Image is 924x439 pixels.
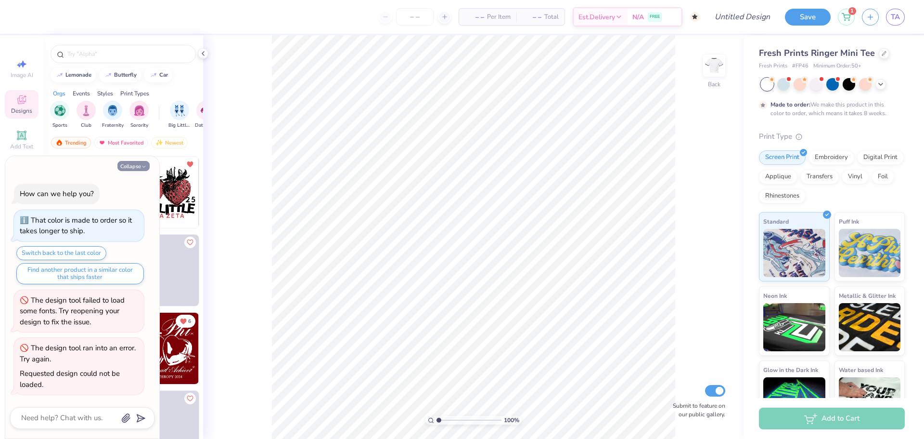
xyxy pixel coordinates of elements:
div: Orgs [53,89,65,98]
div: That color is made to order so it takes longer to ship. [20,215,132,236]
span: 100 % [504,416,519,425]
span: Total [544,12,559,22]
button: Unlike [176,315,195,328]
span: Fresh Prints [759,62,787,70]
img: Big Little Reveal Image [174,105,185,116]
button: filter button [77,101,96,129]
button: filter button [129,101,149,129]
img: Sorority Image [134,105,145,116]
img: Club Image [81,105,91,116]
div: Back [708,80,720,89]
img: Puff Ink [839,229,901,277]
div: filter for Sorority [129,101,149,129]
label: Submit to feature on our public gallery. [667,401,725,419]
img: 494d9722-1f12-4925-9bc8-dc48cd09954f [128,157,199,228]
div: Foil [872,170,894,184]
div: car [159,72,168,78]
div: The design tool failed to load some fonts. Try reopening your design to fix the issue. [20,295,125,327]
img: Neon Ink [763,303,825,351]
div: Events [73,89,90,98]
div: filter for Sports [50,101,69,129]
span: Puff Ink [839,216,859,226]
div: Styles [97,89,113,98]
img: Sports Image [54,105,65,116]
img: Newest.gif [155,139,163,146]
div: Requested design could not be loaded. [20,369,120,389]
img: Water based Ink [839,377,901,426]
span: Designs [11,107,32,115]
span: N/A [632,12,644,22]
img: Metallic & Glitter Ink [839,303,901,351]
span: Neon Ink [763,291,787,301]
span: TA [891,12,900,23]
span: Est. Delivery [578,12,615,22]
button: lemonade [51,68,96,82]
img: trending.gif [55,139,63,146]
span: 6 [188,319,191,324]
button: filter button [50,101,69,129]
span: Add Text [10,143,33,150]
div: Most Favorited [94,137,148,148]
div: Digital Print [857,150,904,165]
div: Rhinestones [759,189,806,203]
span: Minimum Order: 50 + [813,62,861,70]
span: Fresh Prints Ringer Mini Tee [759,47,875,59]
button: Collapse [117,161,150,171]
span: Metallic & Glitter Ink [839,291,896,301]
img: Glow in the Dark Ink [763,377,825,426]
img: trend_line.gif [56,72,64,78]
span: Water based Ink [839,365,883,375]
button: Save [785,9,831,26]
img: Date Parties & Socials Image [201,105,212,116]
span: Per Item [487,12,511,22]
div: filter for Big Little Reveal [168,101,191,129]
span: Sports [52,122,67,129]
button: filter button [195,101,217,129]
span: Glow in the Dark Ink [763,365,818,375]
div: Print Types [120,89,149,98]
button: Like [184,237,196,248]
div: filter for Fraternity [102,101,124,129]
span: # FP46 [792,62,808,70]
span: Standard [763,216,789,226]
img: Standard [763,229,825,277]
div: Vinyl [842,170,869,184]
div: filter for Date Parties & Socials [195,101,217,129]
img: cdecd713-c6f6-42d0-bcfd-665dc7b8f93f [128,313,199,384]
button: filter button [102,101,124,129]
img: trend_line.gif [104,72,112,78]
div: Embroidery [808,150,854,165]
span: Sorority [130,122,148,129]
span: Image AI [11,71,33,79]
img: trend_line.gif [150,72,157,78]
div: filter for Club [77,101,96,129]
div: Screen Print [759,150,806,165]
a: TA [886,9,905,26]
span: Fraternity [102,122,124,129]
div: Print Type [759,131,905,142]
input: – – [396,8,434,26]
div: Newest [151,137,188,148]
button: car [144,68,172,82]
div: Trending [51,137,91,148]
div: Applique [759,170,797,184]
div: We make this product in this color to order, which means it takes 8 weeks. [770,100,889,118]
button: filter button [168,101,191,129]
span: – – [522,12,541,22]
div: The design tool ran into an error. Try again. [20,343,136,364]
button: butterfly [99,68,141,82]
span: Date Parties & Socials [195,122,217,129]
img: Fraternity Image [107,105,118,116]
input: Untitled Design [707,7,778,27]
button: Like [184,393,196,404]
button: Switch back to the last color [16,246,106,260]
div: lemonade [65,72,91,78]
div: butterfly [114,72,137,78]
img: most_fav.gif [98,139,106,146]
input: Try "Alpha" [66,49,190,59]
img: Back [705,56,724,75]
div: Transfers [800,170,839,184]
strong: Made to order: [770,101,810,108]
button: Unlike [184,159,196,170]
div: How can we help you? [20,189,94,199]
